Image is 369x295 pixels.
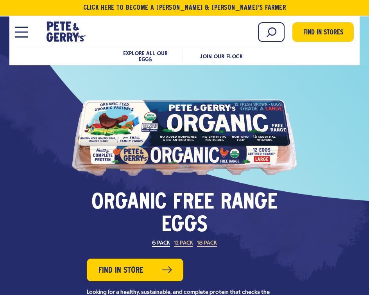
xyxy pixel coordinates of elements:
[197,241,217,247] label: 18 Pack
[174,241,193,247] label: 12 Pack
[303,28,343,38] span: Find in Stores
[87,259,183,281] a: Find in Store
[87,192,282,237] h1: Organic Free Range Eggs
[152,241,170,247] label: 6 Pack
[99,264,143,277] span: Find in Store
[200,53,242,59] a: Join Our Flock
[15,47,354,63] nav: mobile product menu
[258,22,285,42] input: Search
[292,22,354,42] a: Find in Stores
[15,27,28,38] button: Open Mobile Menu Modal Dialog
[123,50,168,62] a: Explore All Our Eggs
